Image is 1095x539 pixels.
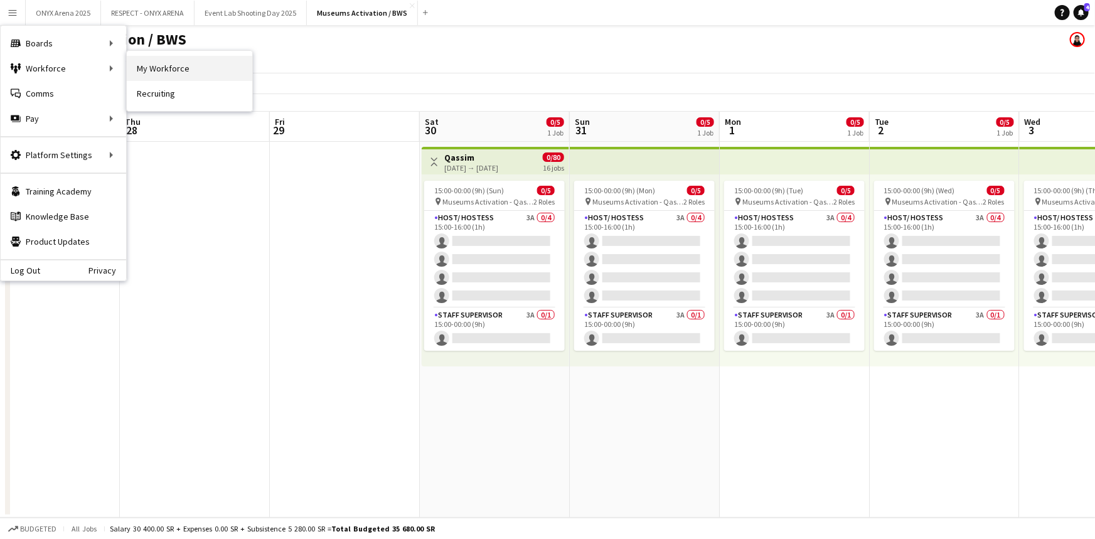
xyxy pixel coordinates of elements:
[1,179,126,204] a: Training Academy
[127,56,252,81] a: My Workforce
[423,123,439,137] span: 30
[683,197,705,206] span: 2 Roles
[424,181,565,351] app-job-card: 15:00-00:00 (9h) (Sun)0/5 Museums Activation - Qassim2 RolesHost/ Hostess3A0/415:00-16:00 (1h) St...
[1025,116,1041,127] span: Wed
[874,211,1015,308] app-card-role: Host/ Hostess3A0/415:00-16:00 (1h)
[533,197,555,206] span: 2 Roles
[1,204,126,229] a: Knowledge Base
[724,211,865,308] app-card-role: Host/ Hostess3A0/415:00-16:00 (1h)
[442,197,533,206] span: Museums Activation - Qassim
[575,116,590,127] span: Sun
[547,117,564,127] span: 0/5
[742,197,833,206] span: Museums Activation - Qassim
[1074,5,1089,20] a: 4
[723,123,741,137] span: 1
[1,265,40,275] a: Log Out
[425,116,439,127] span: Sat
[573,123,590,137] span: 31
[574,211,715,308] app-card-role: Host/ Hostess3A0/415:00-16:00 (1h)
[697,117,714,127] span: 0/5
[1,31,126,56] div: Boards
[584,186,655,195] span: 15:00-00:00 (9h) (Mon)
[847,117,864,127] span: 0/5
[833,197,855,206] span: 2 Roles
[875,116,889,127] span: Tue
[69,524,99,533] span: All jobs
[574,308,715,351] app-card-role: Staff Supervisor3A0/115:00-00:00 (9h)
[1070,32,1085,47] app-user-avatar: Reem Al Shorafa
[20,525,56,533] span: Budgeted
[1023,123,1041,137] span: 3
[724,308,865,351] app-card-role: Staff Supervisor3A0/115:00-00:00 (9h)
[125,116,141,127] span: Thu
[543,162,564,173] div: 16 jobs
[1,142,126,168] div: Platform Settings
[307,1,418,25] button: Museums Activation / BWS
[892,197,983,206] span: Museums Activation - Qassim
[574,181,715,351] app-job-card: 15:00-00:00 (9h) (Mon)0/5 Museums Activation - Qassim2 RolesHost/ Hostess3A0/415:00-16:00 (1h) St...
[724,181,865,351] app-job-card: 15:00-00:00 (9h) (Tue)0/5 Museums Activation - Qassim2 RolesHost/ Hostess3A0/415:00-16:00 (1h) St...
[996,117,1014,127] span: 0/5
[1,229,126,254] a: Product Updates
[884,186,955,195] span: 15:00-00:00 (9h) (Wed)
[987,186,1005,195] span: 0/5
[873,123,889,137] span: 2
[275,116,285,127] span: Fri
[734,186,803,195] span: 15:00-00:00 (9h) (Tue)
[273,123,285,137] span: 29
[547,128,564,137] div: 1 Job
[127,81,252,106] a: Recruiting
[725,116,741,127] span: Mon
[874,308,1015,351] app-card-role: Staff Supervisor3A0/115:00-00:00 (9h)
[983,197,1005,206] span: 2 Roles
[6,522,58,536] button: Budgeted
[537,186,555,195] span: 0/5
[847,128,863,137] div: 1 Job
[1,106,126,131] div: Pay
[434,186,504,195] span: 15:00-00:00 (9h) (Sun)
[88,265,126,275] a: Privacy
[543,152,564,162] span: 0/80
[837,186,855,195] span: 0/5
[195,1,307,25] button: Event Lab Shooting Day 2025
[687,186,705,195] span: 0/5
[101,1,195,25] button: RESPECT - ONYX ARENA
[1,81,126,106] a: Comms
[592,197,683,206] span: Museums Activation - Qassim
[874,181,1015,351] app-job-card: 15:00-00:00 (9h) (Wed)0/5 Museums Activation - Qassim2 RolesHost/ Hostess3A0/415:00-16:00 (1h) St...
[26,1,101,25] button: ONYX Arena 2025
[444,152,498,163] h3: Qassim
[424,211,565,308] app-card-role: Host/ Hostess3A0/415:00-16:00 (1h)
[697,128,713,137] div: 1 Job
[997,128,1013,137] div: 1 Job
[331,524,435,533] span: Total Budgeted 35 680.00 SR
[444,163,498,173] div: [DATE] → [DATE]
[1,56,126,81] div: Workforce
[424,308,565,351] app-card-role: Staff Supervisor3A0/115:00-00:00 (9h)
[110,524,435,533] div: Salary 30 400.00 SR + Expenses 0.00 SR + Subsistence 5 280.00 SR =
[123,123,141,137] span: 28
[1084,3,1090,11] span: 4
